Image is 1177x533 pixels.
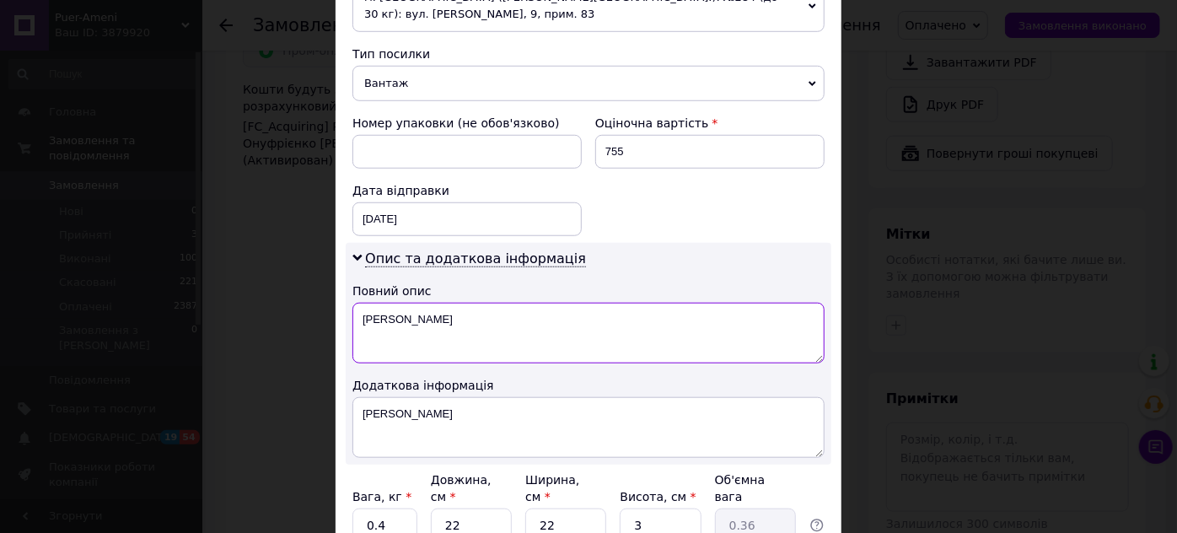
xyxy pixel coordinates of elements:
span: Вантаж [352,66,825,101]
textarea: [PERSON_NAME] [352,303,825,363]
span: Опис та додаткова інформація [365,250,586,267]
div: Повний опис [352,283,825,299]
div: Об'ємна вага [715,471,796,505]
div: Дата відправки [352,182,582,199]
span: Тип посилки [352,47,430,61]
label: Висота, см [620,490,696,503]
label: Вага, кг [352,490,411,503]
textarea: [PERSON_NAME] [352,397,825,458]
label: Довжина, см [431,473,492,503]
label: Ширина, см [525,473,579,503]
div: Оціночна вартість [595,115,825,132]
div: Номер упаковки (не обов'язково) [352,115,582,132]
div: Додаткова інформація [352,377,825,394]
